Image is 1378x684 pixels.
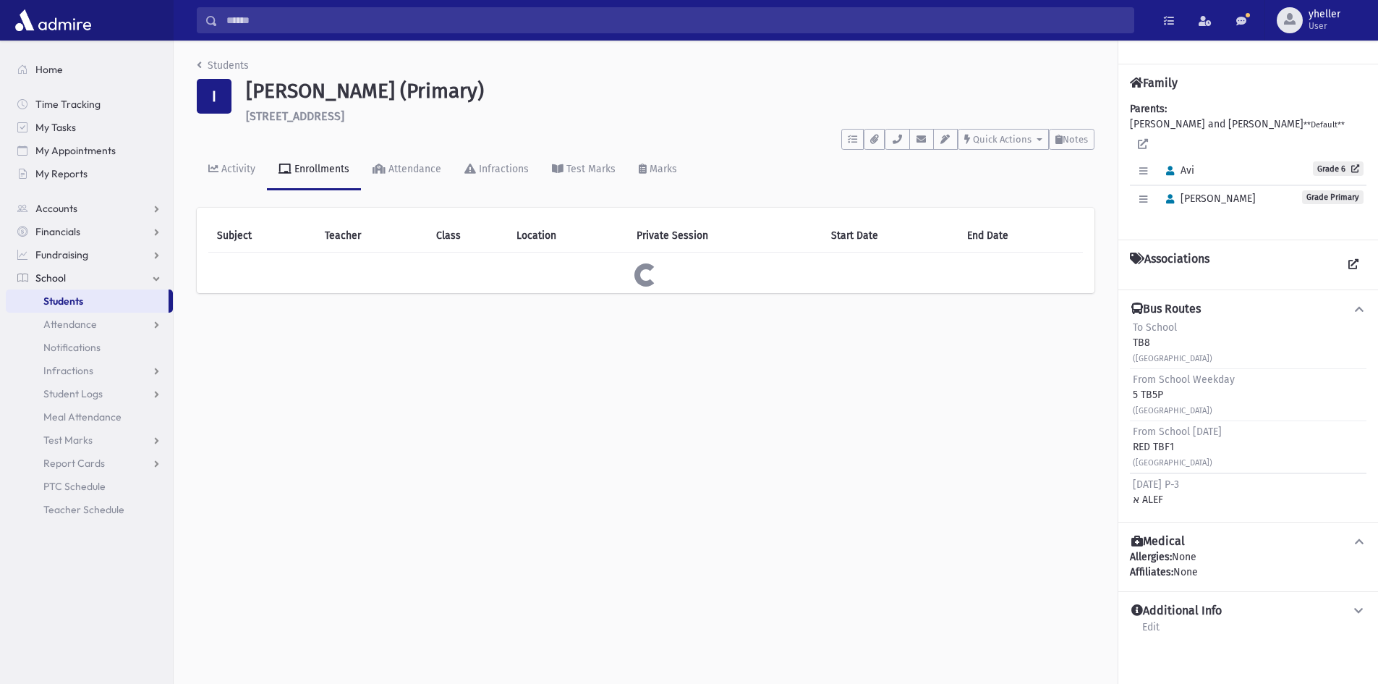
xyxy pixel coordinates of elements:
[6,313,173,336] a: Attendance
[6,382,173,405] a: Student Logs
[35,202,77,215] span: Accounts
[6,93,173,116] a: Time Tracking
[627,150,689,190] a: Marks
[6,116,173,139] a: My Tasks
[6,220,173,243] a: Financials
[6,428,173,452] a: Test Marks
[1133,458,1212,468] small: ([GEOGRAPHIC_DATA])
[1131,302,1201,317] h4: Bus Routes
[43,341,101,354] span: Notifications
[267,150,361,190] a: Enrollments
[1130,252,1209,278] h4: Associations
[1130,566,1173,578] b: Affiliates:
[43,503,124,516] span: Teacher Schedule
[208,219,316,253] th: Subject
[6,336,173,359] a: Notifications
[1133,373,1235,386] span: From School Weekday
[476,163,529,175] div: Infractions
[1133,406,1212,415] small: ([GEOGRAPHIC_DATA])
[647,163,677,175] div: Marks
[292,163,349,175] div: Enrollments
[1130,103,1167,115] b: Parents:
[6,266,173,290] a: School
[197,150,267,190] a: Activity
[35,98,101,111] span: Time Tracking
[1130,604,1366,619] button: Additional Info
[1302,190,1364,204] span: Grade Primary
[6,405,173,428] a: Meal Attendance
[1133,321,1177,334] span: To School
[361,150,453,190] a: Attendance
[1133,320,1212,366] div: TB8
[1130,101,1366,228] div: [PERSON_NAME] and [PERSON_NAME]
[1133,426,1222,438] span: From School [DATE]
[35,225,80,238] span: Financials
[6,197,173,220] a: Accounts
[43,410,122,423] span: Meal Attendance
[6,452,173,475] a: Report Cards
[6,58,173,81] a: Home
[35,144,116,157] span: My Appointments
[6,498,173,521] a: Teacher Schedule
[6,139,173,162] a: My Appointments
[35,167,88,180] span: My Reports
[1340,252,1366,278] a: View all Associations
[43,387,103,400] span: Student Logs
[1313,161,1364,176] a: Grade 6
[1160,193,1256,205] span: [PERSON_NAME]
[1130,565,1366,580] div: None
[246,109,1094,123] h6: [STREET_ADDRESS]
[246,79,1094,104] h1: [PERSON_NAME] (Primary)
[43,318,97,331] span: Attendance
[958,219,1083,253] th: End Date
[1131,604,1222,619] h4: Additional Info
[316,219,428,253] th: Teacher
[1160,164,1194,177] span: Avi
[563,163,616,175] div: Test Marks
[1130,549,1366,580] div: None
[43,295,83,308] span: Students
[6,290,169,313] a: Students
[540,150,627,190] a: Test Marks
[1063,134,1088,145] span: Notes
[1130,534,1366,549] button: Medical
[973,134,1032,145] span: Quick Actions
[1131,534,1185,549] h4: Medical
[35,271,66,284] span: School
[35,63,63,76] span: Home
[1133,478,1179,491] span: [DATE] P-3
[43,457,105,470] span: Report Cards
[1133,354,1212,363] small: ([GEOGRAPHIC_DATA])
[43,364,93,377] span: Infractions
[1141,619,1160,645] a: Edit
[386,163,441,175] div: Attendance
[453,150,540,190] a: Infractions
[6,359,173,382] a: Infractions
[6,243,173,266] a: Fundraising
[43,434,93,447] span: Test Marks
[12,6,95,35] img: AdmirePro
[1130,302,1366,317] button: Bus Routes
[35,121,76,134] span: My Tasks
[1130,76,1178,90] h4: Family
[1309,20,1340,32] span: User
[958,129,1049,150] button: Quick Actions
[197,58,249,79] nav: breadcrumb
[428,219,508,253] th: Class
[1130,551,1172,563] b: Allergies:
[1133,372,1235,418] div: 5 TB5P
[628,219,822,253] th: Private Session
[822,219,958,253] th: Start Date
[218,7,1134,33] input: Search
[43,480,106,493] span: PTC Schedule
[35,248,88,261] span: Fundraising
[197,79,231,114] div: I
[6,475,173,498] a: PTC Schedule
[508,219,628,253] th: Location
[1133,424,1222,470] div: RED TBF1
[218,163,255,175] div: Activity
[1309,9,1340,20] span: yheller
[1133,477,1179,507] div: א ALEF
[197,59,249,72] a: Students
[1049,129,1094,150] button: Notes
